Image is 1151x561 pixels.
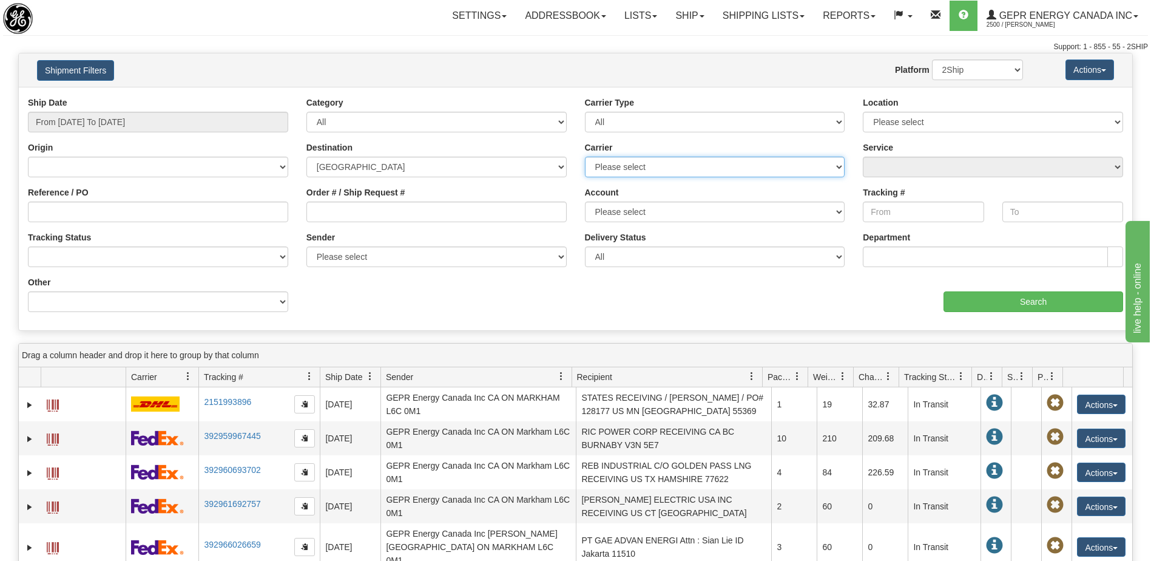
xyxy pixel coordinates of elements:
span: Pickup Not Assigned [1047,429,1064,446]
td: In Transit [908,489,981,523]
td: 32.87 [862,387,908,421]
img: 2 - FedEx Express® [131,540,184,555]
a: Label [47,537,59,556]
label: Delivery Status [585,231,646,243]
td: REB INDUSTRIAL C/O GOLDEN PASS LNG RECEIVING US TX HAMSHIRE 77622 [576,455,771,489]
td: [DATE] [320,421,380,455]
a: 392966026659 [204,540,260,549]
td: GEPR Energy Canada Inc CA ON MARKHAM L6C 0M1 [380,387,576,421]
td: 1 [771,387,817,421]
span: Delivery Status [977,371,987,383]
label: Reference / PO [28,186,89,199]
a: Expand [24,467,36,479]
img: 2 - FedEx Express® [131,498,184,514]
button: Copy to clipboard [294,463,315,481]
span: Recipient [577,371,612,383]
td: RIC POWER CORP RECEIVING CA BC BURNABY V3N 5E7 [576,421,771,455]
div: live help - online [9,7,112,22]
td: [DATE] [320,387,380,421]
a: Ship Date filter column settings [360,366,380,387]
button: Copy to clipboard [294,497,315,515]
button: Actions [1065,59,1114,80]
div: Support: 1 - 855 - 55 - 2SHIP [3,42,1148,52]
td: 19 [817,387,862,421]
span: In Transit [986,497,1003,514]
button: Actions [1077,429,1126,448]
img: 7 - DHL_Worldwide [131,396,180,412]
td: STATES RECEIVING / [PERSON_NAME] / PO# 128177 US MN [GEOGRAPHIC_DATA] 55369 [576,387,771,421]
td: 0 [862,489,908,523]
a: Pickup Status filter column settings [1042,366,1062,387]
a: Addressbook [516,1,615,31]
label: Account [585,186,619,199]
span: Sender [386,371,413,383]
label: Other [28,276,50,288]
button: Copy to clipboard [294,538,315,556]
span: Pickup Not Assigned [1047,497,1064,514]
a: Lists [615,1,666,31]
div: grid grouping header [19,344,1132,367]
a: Reports [814,1,885,31]
td: In Transit [908,455,981,489]
td: 2 [771,489,817,523]
label: Order # / Ship Request # [306,186,405,199]
td: GEPR Energy Canada Inc CA ON Markham L6C 0M1 [380,455,576,489]
span: Weight [813,371,839,383]
button: Actions [1077,537,1126,557]
span: Carrier [131,371,157,383]
a: Label [47,496,59,515]
button: Copy to clipboard [294,395,315,413]
a: Carrier filter column settings [178,366,198,387]
a: Expand [24,501,36,513]
span: 2500 / [PERSON_NAME] [987,19,1078,31]
span: Charge [859,371,884,383]
iframe: chat widget [1123,219,1150,342]
button: Actions [1077,497,1126,516]
a: 392960693702 [204,465,260,475]
input: From [863,202,984,222]
label: Tracking # [863,186,905,199]
span: GEPR Energy Canada Inc [996,10,1132,21]
a: Weight filter column settings [832,366,853,387]
label: Destination [306,141,353,154]
a: Tracking # filter column settings [299,366,320,387]
span: Tracking Status [904,371,957,383]
span: Pickup Not Assigned [1047,395,1064,412]
span: Ship Date [325,371,362,383]
span: In Transit [986,537,1003,554]
span: Packages [768,371,793,383]
a: Shipping lists [714,1,814,31]
label: Location [863,97,898,109]
a: 392961692757 [204,499,260,509]
img: 2 - FedEx Express® [131,430,184,446]
a: Shipment Issues filter column settings [1011,366,1032,387]
span: Pickup Status [1038,371,1048,383]
td: 84 [817,455,862,489]
label: Department [863,231,910,243]
label: Carrier Type [585,97,634,109]
a: Delivery Status filter column settings [981,366,1002,387]
a: GEPR Energy Canada Inc 2500 / [PERSON_NAME] [977,1,1147,31]
td: [PERSON_NAME] ELECTRIC USA INC RECEIVING US CT [GEOGRAPHIC_DATA] [576,489,771,523]
img: 2 - FedEx Express® [131,464,184,480]
button: Actions [1077,463,1126,482]
a: 2151993896 [204,397,251,407]
span: In Transit [986,463,1003,480]
a: Ship [666,1,713,31]
input: To [1002,202,1123,222]
td: [DATE] [320,455,380,489]
a: Sender filter column settings [551,366,572,387]
span: Pickup Not Assigned [1047,537,1064,554]
td: 60 [817,489,862,523]
a: Charge filter column settings [878,366,899,387]
span: In Transit [986,429,1003,446]
a: Label [47,394,59,413]
a: Recipient filter column settings [741,366,762,387]
span: Pickup Not Assigned [1047,463,1064,480]
label: Origin [28,141,53,154]
td: 4 [771,455,817,489]
a: Label [47,428,59,447]
td: In Transit [908,421,981,455]
img: logo2500.jpg [3,3,33,34]
label: Carrier [585,141,613,154]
